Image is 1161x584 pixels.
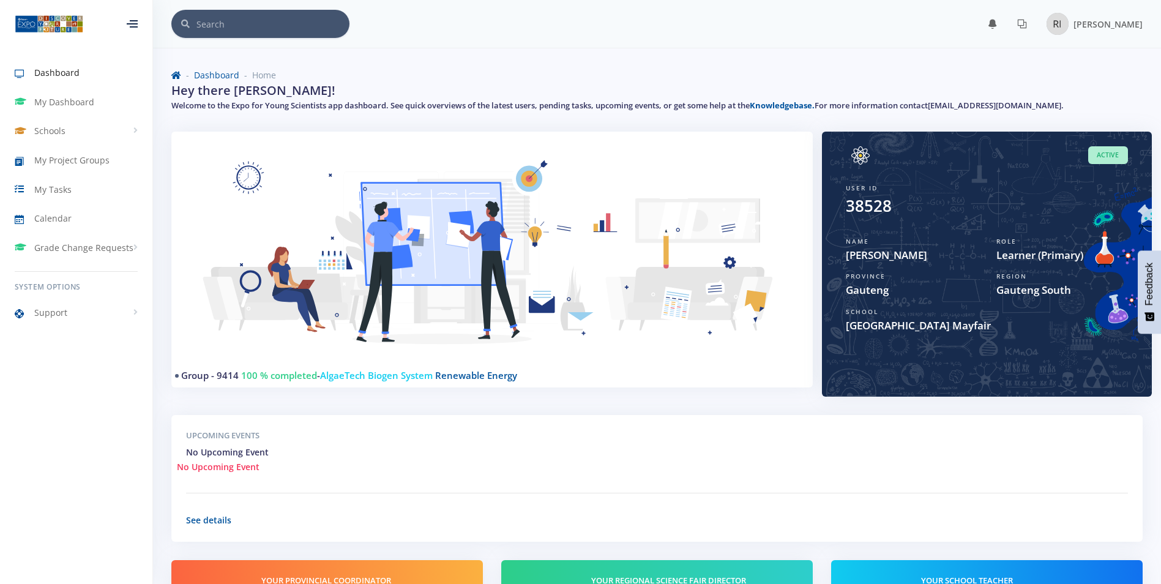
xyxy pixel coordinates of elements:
[846,184,878,192] span: User ID
[34,183,72,196] span: My Tasks
[750,100,815,111] a: Knowledgebase.
[846,307,878,316] span: School
[1138,250,1161,334] button: Feedback - Show survey
[846,318,1128,334] span: [GEOGRAPHIC_DATA] Mayfair
[34,241,133,254] span: Grade Change Requests
[34,124,65,137] span: Schools
[15,14,83,34] img: ...
[996,247,1129,263] span: Learner (Primary)
[1047,13,1069,35] img: Image placeholder
[996,237,1017,245] span: Role
[1037,10,1143,37] a: Image placeholder [PERSON_NAME]
[846,146,875,165] img: Image placeholder
[34,212,72,225] span: Calendar
[1088,146,1128,164] span: Active
[171,69,1143,81] nav: breadcrumb
[846,247,978,263] span: [PERSON_NAME]
[241,369,317,381] span: 100 % completed
[34,154,110,167] span: My Project Groups
[320,369,433,381] span: AlgaeTech Biogen System
[846,282,978,298] span: Gauteng
[196,10,349,38] input: Search
[846,194,892,218] div: 38528
[186,514,231,526] a: See details
[181,369,793,383] h4: -
[181,369,239,381] a: Group - 9414
[846,272,886,280] span: Province
[239,69,276,81] li: Home
[996,272,1027,280] span: Region
[171,100,1143,112] h5: Welcome to the Expo for Young Scientists app dashboard. See quick overviews of the latest users, ...
[34,306,67,319] span: Support
[34,95,94,108] span: My Dashboard
[194,69,239,81] a: Dashboard
[186,446,269,458] span: No Upcoming Event
[1073,18,1143,30] span: [PERSON_NAME]
[171,81,335,100] h2: Hey there [PERSON_NAME]!
[15,282,138,293] h6: System Options
[846,237,869,245] span: Name
[1144,263,1155,305] span: Feedback
[34,66,80,79] span: Dashboard
[177,460,259,473] span: No Upcoming Event
[435,369,517,381] span: Renewable Energy
[186,146,798,378] img: Learner
[186,430,1128,442] h5: Upcoming Events
[996,282,1129,298] span: Gauteng South
[928,100,1061,111] a: [EMAIL_ADDRESS][DOMAIN_NAME]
